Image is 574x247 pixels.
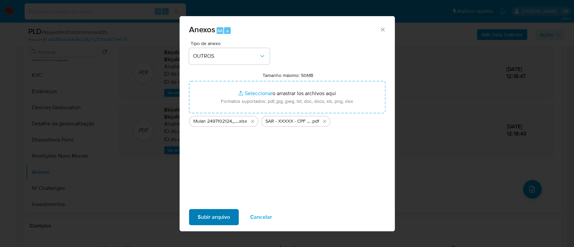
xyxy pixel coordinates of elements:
[226,28,229,34] span: a
[193,53,259,59] span: OUTROS
[198,210,230,224] span: Subir arquivo
[263,72,313,78] label: Tamanho máximo: 50MB
[193,118,238,125] span: Mulan 2497102124_2025_09_29_17_33_57
[238,118,247,125] span: .xlsx
[248,117,257,125] button: Eliminar Mulan 2497102124_2025_09_29_17_33_57.xlsx
[189,24,215,35] span: Anexos
[189,113,385,127] ul: Archivos seleccionados
[265,118,311,125] span: SAR - XXXXX - CPF 10536499322 - [PERSON_NAME]
[189,48,270,64] button: OUTROS
[311,118,319,125] span: .pdf
[320,117,329,125] button: Eliminar SAR - XXXXX - CPF 10536499322 - WILLIAM SOUSA SILVA.pdf
[217,28,223,34] span: Alt
[189,209,239,225] button: Subir arquivo
[379,26,385,32] button: Cerrar
[191,41,271,46] span: Tipo de anexo
[250,210,272,224] span: Cancelar
[241,209,281,225] button: Cancelar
